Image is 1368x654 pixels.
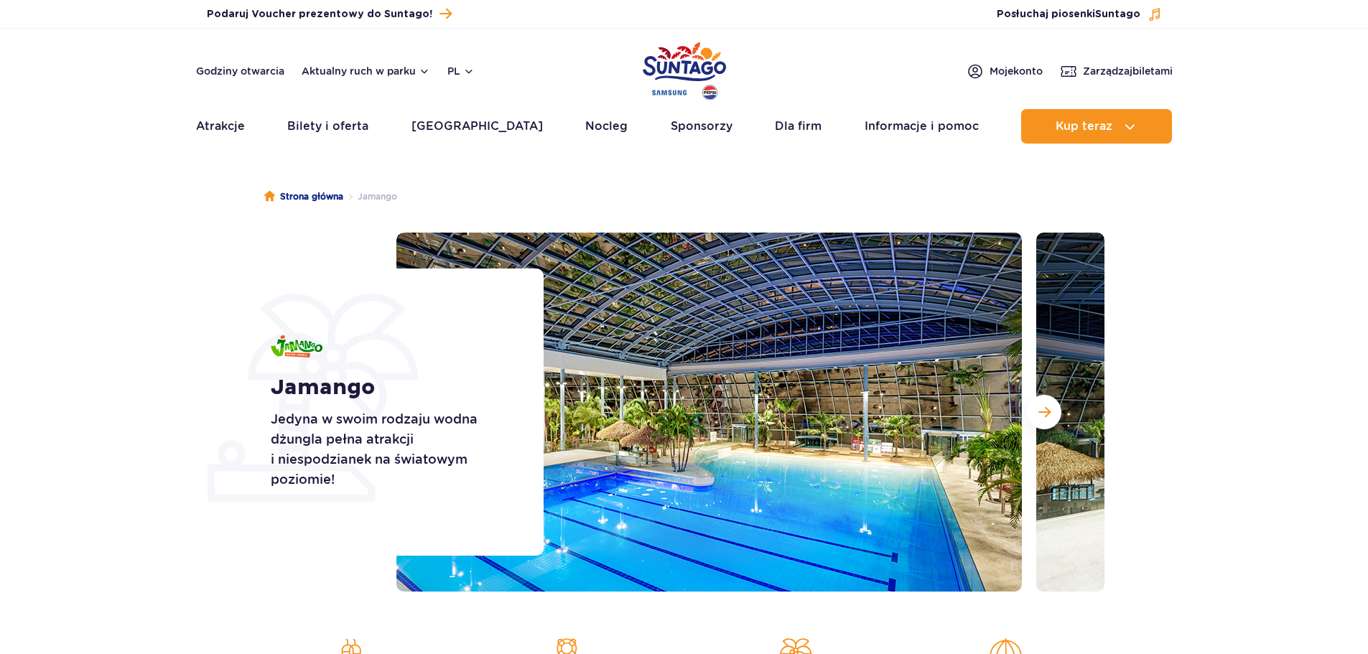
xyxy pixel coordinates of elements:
[196,64,284,78] a: Godziny otwarcia
[671,109,732,144] a: Sponsorzy
[271,375,511,401] h1: Jamango
[775,109,822,144] a: Dla firm
[643,36,726,102] a: Park of Poland
[997,7,1140,22] span: Posłuchaj piosenki
[264,190,343,204] a: Strona główna
[287,109,368,144] a: Bilety i oferta
[1083,64,1173,78] span: Zarządzaj biletami
[343,190,397,204] li: Jamango
[447,64,475,78] button: pl
[1021,109,1172,144] button: Kup teraz
[865,109,979,144] a: Informacje i pomoc
[302,65,430,77] button: Aktualny ruch w parku
[196,109,245,144] a: Atrakcje
[271,335,322,358] img: Jamango
[997,7,1162,22] button: Posłuchaj piosenkiSuntago
[207,4,452,24] a: Podaruj Voucher prezentowy do Suntago!
[1095,9,1140,19] span: Suntago
[967,62,1043,80] a: Mojekonto
[1027,395,1061,429] button: Następny slajd
[585,109,628,144] a: Nocleg
[271,409,511,490] p: Jedyna w swoim rodzaju wodna dżungla pełna atrakcji i niespodzianek na światowym poziomie!
[207,7,432,22] span: Podaruj Voucher prezentowy do Suntago!
[990,64,1043,78] span: Moje konto
[411,109,543,144] a: [GEOGRAPHIC_DATA]
[1060,62,1173,80] a: Zarządzajbiletami
[1056,120,1112,133] span: Kup teraz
